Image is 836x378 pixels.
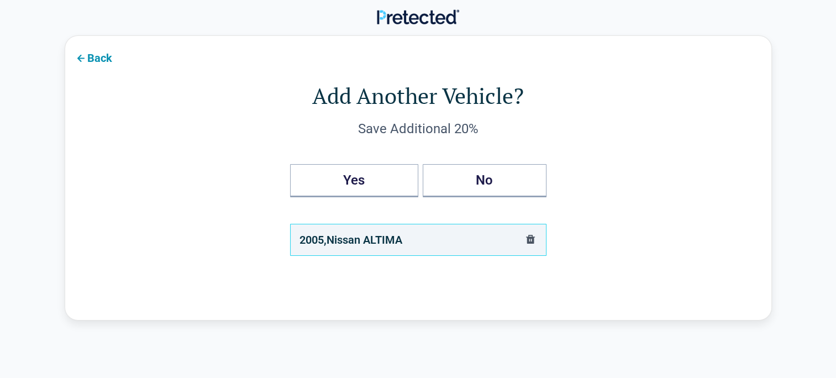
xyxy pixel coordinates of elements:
[290,164,418,197] button: Yes
[423,164,546,197] button: No
[109,120,727,138] div: Save Additional 20%
[524,233,537,248] button: delete
[109,80,727,111] h1: Add Another Vehicle?
[299,231,402,249] div: 2005 , Nissan ALTIMA
[65,45,121,70] button: Back
[290,164,546,197] div: Add Another Vehicles?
